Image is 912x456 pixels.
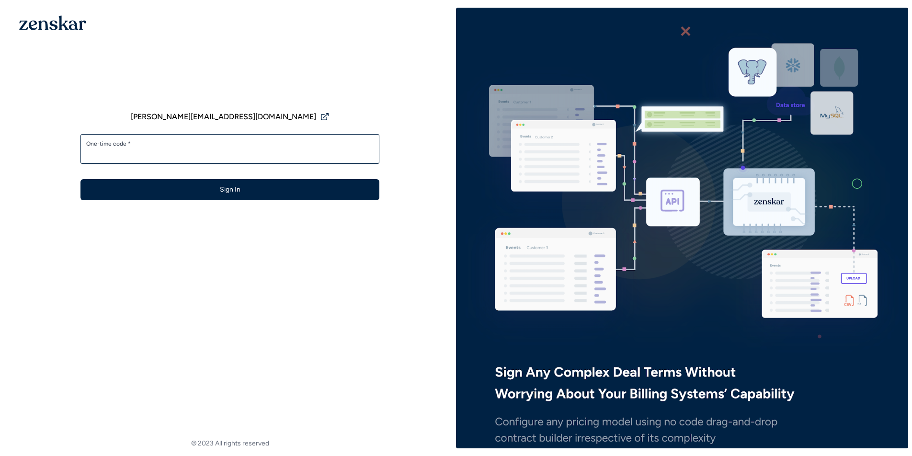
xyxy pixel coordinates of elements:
[80,179,379,200] button: Sign In
[131,111,316,123] span: [PERSON_NAME][EMAIL_ADDRESS][DOMAIN_NAME]
[19,15,86,30] img: 1OGAJ2xQqyY4LXKgY66KYq0eOWRCkrZdAb3gUhuVAqdWPZE9SRJmCz+oDMSn4zDLXe31Ii730ItAGKgCKgCCgCikA4Av8PJUP...
[86,140,374,148] label: One-time code *
[4,439,456,448] footer: © 2023 All rights reserved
